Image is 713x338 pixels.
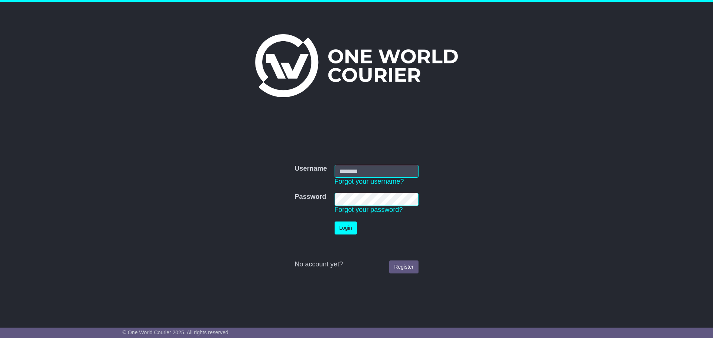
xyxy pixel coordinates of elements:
button: Login [335,221,357,234]
a: Register [389,260,418,273]
a: Forgot your username? [335,178,404,185]
img: One World [255,34,458,97]
a: Forgot your password? [335,206,403,213]
label: Username [294,165,327,173]
div: No account yet? [294,260,418,269]
label: Password [294,193,326,201]
span: © One World Courier 2025. All rights reserved. [123,329,230,335]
